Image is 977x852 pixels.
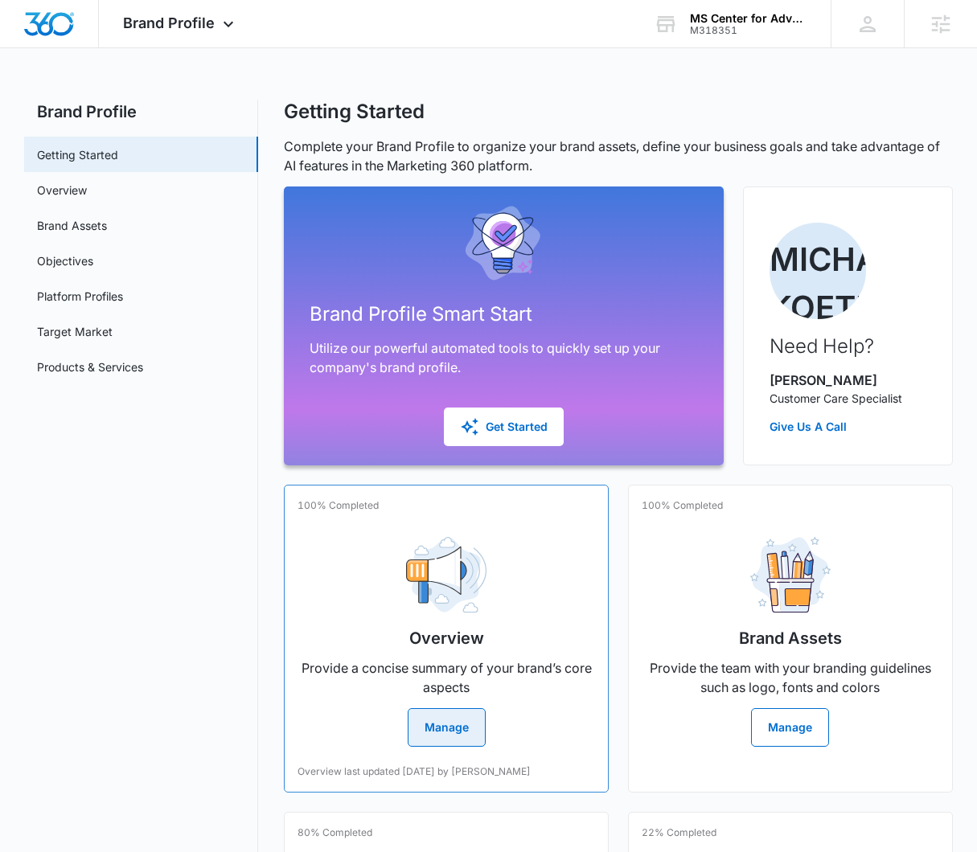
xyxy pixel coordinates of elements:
[298,498,379,513] p: 100% Completed
[284,485,609,793] a: 100% CompletedOverviewProvide a concise summary of your brand’s core aspectsManageOverview last u...
[310,338,691,377] p: Utilize our powerful automated tools to quickly set up your company's brand profile.
[37,323,113,340] a: Target Market
[37,358,143,375] a: Products & Services
[444,408,564,446] button: Get Started
[770,223,866,319] img: Michael Koethe
[123,14,215,31] span: Brand Profile
[298,764,531,779] p: Overview last updated [DATE] by [PERSON_NAME]
[642,825,716,840] p: 22% Completed
[298,825,372,840] p: 80% Completed
[751,708,829,747] button: Manage
[37,146,118,163] a: Getting Started
[642,658,939,697] p: Provide the team with your branding guidelines such as logo, fonts and colors
[642,498,723,513] p: 100% Completed
[24,100,258,124] h2: Brand Profile
[409,626,484,650] h2: Overview
[298,658,595,697] p: Provide a concise summary of your brand’s core aspects
[408,708,486,747] button: Manage
[37,217,107,234] a: Brand Assets
[284,137,952,175] p: Complete your Brand Profile to organize your brand assets, define your business goals and take ad...
[690,12,807,25] div: account name
[37,182,87,199] a: Overview
[37,288,123,305] a: Platform Profiles
[284,100,425,124] h1: Getting Started
[770,418,902,435] a: Give Us A Call
[770,390,902,407] p: Customer Care Specialist
[37,252,93,269] a: Objectives
[310,300,691,329] h2: Brand Profile Smart Start
[690,25,807,36] div: account id
[770,332,902,361] h2: Need Help?
[628,485,953,793] a: 100% CompletedBrand AssetsProvide the team with your branding guidelines such as logo, fonts and ...
[739,626,842,650] h2: Brand Assets
[770,371,902,390] p: [PERSON_NAME]
[460,417,548,436] div: Get Started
